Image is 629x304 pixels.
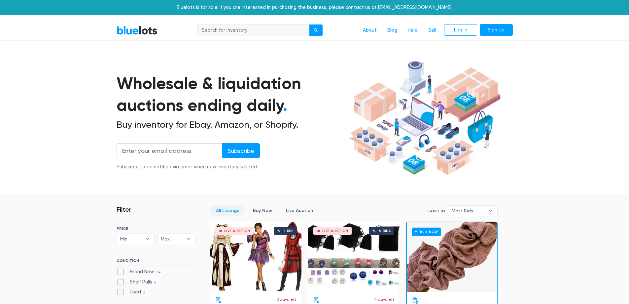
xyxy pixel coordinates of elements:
a: BlueLots [117,25,157,35]
a: Live Auction 1 bid [210,222,301,291]
input: Search for inventory [197,24,310,36]
b: ▾ [181,234,195,244]
span: Min [120,234,142,244]
div: 1 bid [284,229,293,233]
span: 5 [152,280,158,285]
input: Subscribe [222,143,260,158]
span: Max [161,234,183,244]
div: Live Auction [322,229,348,233]
span: . [283,95,287,115]
b: ▾ [140,234,154,244]
label: Brand New [117,268,163,276]
label: Shelf Pulls [117,279,158,286]
a: Buy Now [407,222,497,292]
span: 2 [141,290,148,295]
img: hero-ee84e7d0318cb26816c560f6b4441b76977f77a177738b4e94f68c95b2b83dbb.png [346,58,503,178]
label: Used [117,288,148,296]
a: Sign Up [480,24,513,36]
p: 4 days left [374,296,394,302]
a: Blog [382,24,402,37]
div: Live Auction [224,229,250,233]
a: About [358,24,382,37]
h1: Wholesale & liquidation auctions ending daily [117,72,346,116]
label: Sort By [428,208,445,214]
a: Log In [444,24,477,36]
h6: CONDITION [117,258,195,266]
div: Subscribe to be notified via email when new inventory is listed. [117,163,260,171]
h6: Buy Now [412,228,441,236]
a: Sell [423,24,441,37]
p: 3 days left [277,296,296,302]
div: 0 bids [379,229,391,233]
a: Help [402,24,423,37]
span: 24 [154,270,163,275]
b: ▾ [483,206,497,216]
a: Live Auction 0 bids [308,222,400,291]
input: Enter your email address [117,143,222,158]
span: Most Bids [452,206,485,216]
a: Live Auction [280,205,319,216]
a: All Listings [210,205,245,216]
h3: Filter [117,205,131,213]
h6: PRICE [117,226,195,231]
h2: Buy inventory for Ebay, Amazon, or Shopify. [117,119,346,130]
a: Buy Now [247,205,278,216]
